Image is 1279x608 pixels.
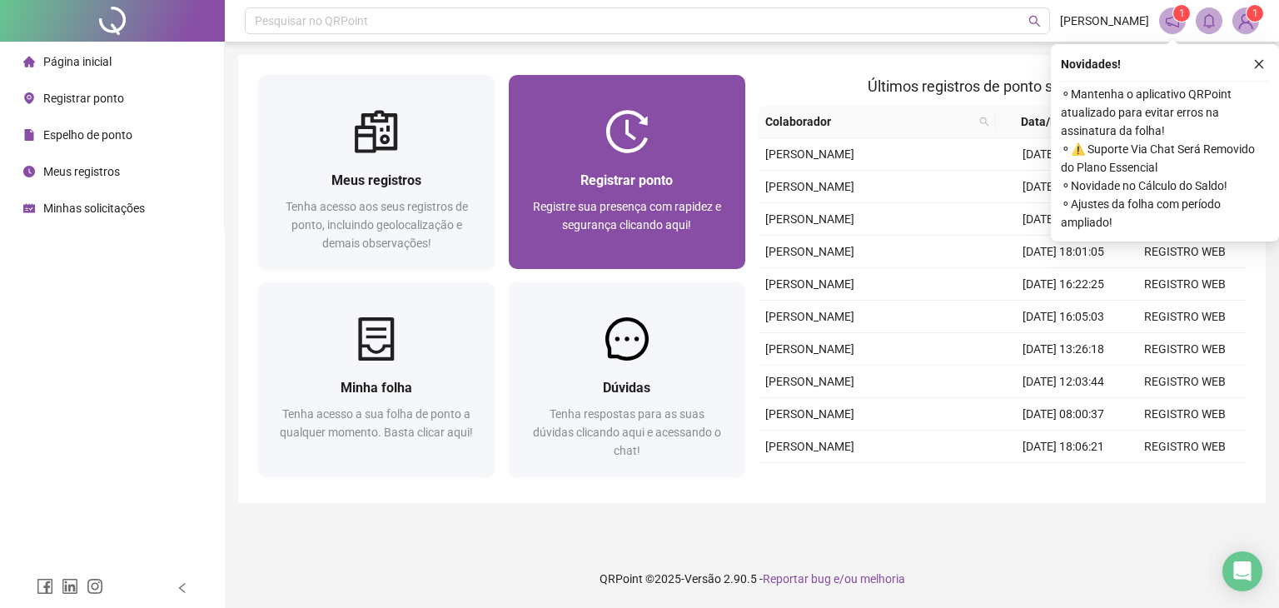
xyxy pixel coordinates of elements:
td: REGISTRO WEB [1124,236,1246,268]
span: clock-circle [23,166,35,177]
span: linkedin [62,578,78,595]
sup: Atualize o seu contato no menu Meus Dados [1247,5,1263,22]
span: [PERSON_NAME] [765,342,854,356]
span: schedule [23,202,35,214]
span: Meus registros [43,165,120,178]
td: REGISTRO WEB [1124,366,1246,398]
span: facebook [37,578,53,595]
span: Espelho de ponto [43,128,132,142]
span: Novidades ! [1061,55,1121,73]
a: Registrar pontoRegistre sua presença com rapidez e segurança clicando aqui! [509,75,746,269]
span: [PERSON_NAME] [765,310,854,323]
td: [DATE] 08:00:37 [1003,398,1124,431]
span: ⚬ ⚠️ Suporte Via Chat Será Removido do Plano Essencial [1061,140,1269,177]
span: Tenha acesso a sua folha de ponto a qualquer momento. Basta clicar aqui! [280,407,473,439]
span: Tenha acesso aos seus registros de ponto, incluindo geolocalização e demais observações! [286,200,468,250]
span: Data/Hora [1003,112,1094,131]
span: Reportar bug e/ou melhoria [763,572,905,586]
span: Registrar ponto [580,172,673,188]
td: REGISTRO WEB [1124,301,1246,333]
span: home [23,56,35,67]
span: ⚬ Novidade no Cálculo do Saldo! [1061,177,1269,195]
sup: 1 [1173,5,1190,22]
span: ⚬ Ajustes da folha com período ampliado! [1061,195,1269,232]
span: [PERSON_NAME] [765,375,854,388]
span: [PERSON_NAME] [765,407,854,421]
span: Registrar ponto [43,92,124,105]
span: [PERSON_NAME] [1060,12,1149,30]
a: Minha folhaTenha acesso a sua folha de ponto a qualquer momento. Basta clicar aqui! [258,282,495,476]
td: [DATE] 12:03:44 [1003,366,1124,398]
a: DúvidasTenha respostas para as suas dúvidas clicando aqui e acessando o chat! [509,282,746,476]
span: left [177,582,188,594]
span: search [1028,15,1041,27]
span: instagram [87,578,103,595]
td: [DATE] 18:06:21 [1003,431,1124,463]
td: REGISTRO WEB [1124,333,1246,366]
footer: QRPoint © 2025 - 2.90.5 - [225,550,1279,608]
span: [PERSON_NAME] [765,245,854,258]
span: ⚬ Mantenha o aplicativo QRPoint atualizado para evitar erros na assinatura da folha! [1061,85,1269,140]
span: close [1253,58,1265,70]
td: [DATE] 07:58:33 [1003,203,1124,236]
th: Data/Hora [996,106,1114,138]
td: [DATE] 16:14:53 [1003,463,1124,496]
td: [DATE] 18:01:05 [1003,236,1124,268]
span: environment [23,92,35,104]
span: [PERSON_NAME] [765,180,854,193]
span: Minhas solicitações [43,202,145,215]
td: REGISTRO WEB [1124,431,1246,463]
span: 1 [1252,7,1258,19]
td: REGISTRO WEB [1124,268,1246,301]
span: Página inicial [43,55,112,68]
span: Minha folha [341,380,412,396]
span: Tenha respostas para as suas dúvidas clicando aqui e acessando o chat! [533,407,721,457]
td: [DATE] 12:01:26 [1003,171,1124,203]
a: Meus registrosTenha acesso aos seus registros de ponto, incluindo geolocalização e demais observa... [258,75,495,269]
div: Open Intercom Messenger [1222,551,1262,591]
td: [DATE] 16:05:03 [1003,301,1124,333]
span: Meus registros [331,172,421,188]
span: Versão [684,572,721,586]
td: [DATE] 13:26:01 [1003,138,1124,171]
span: Registre sua presença com rapidez e segurança clicando aqui! [533,200,721,232]
span: Dúvidas [603,380,650,396]
span: 1 [1179,7,1185,19]
span: [PERSON_NAME] [765,277,854,291]
td: [DATE] 16:22:25 [1003,268,1124,301]
span: [PERSON_NAME] [765,440,854,453]
span: file [23,129,35,141]
img: 93655 [1233,8,1258,33]
td: [DATE] 13:26:18 [1003,333,1124,366]
span: [PERSON_NAME] [765,212,854,226]
span: search [976,109,993,134]
td: REGISTRO WEB [1124,463,1246,496]
span: search [979,117,989,127]
span: Últimos registros de ponto sincronizados [868,77,1137,95]
td: REGISTRO WEB [1124,398,1246,431]
span: notification [1165,13,1180,28]
span: [PERSON_NAME] [765,147,854,161]
span: bell [1202,13,1217,28]
span: Colaborador [765,112,973,131]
